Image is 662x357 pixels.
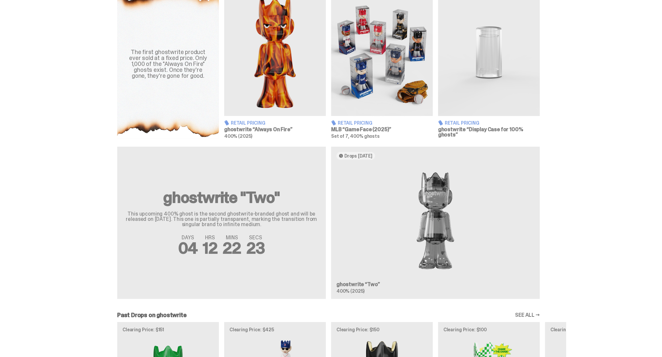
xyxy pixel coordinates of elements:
[223,238,241,258] span: 22
[336,288,365,294] span: 400% (2025)
[203,238,218,258] span: 12
[338,121,372,125] span: Retail Pricing
[122,327,214,332] p: Clearing Price: $151
[550,327,642,332] p: Clearing Price: $250
[344,153,372,159] span: Drops [DATE]
[246,238,265,258] span: 23
[331,133,380,139] span: Set of 7, 400% ghosts
[229,327,321,332] p: Clearing Price: $425
[515,312,540,318] a: SEE ALL →
[331,127,433,132] h3: MLB “Game Face (2025)”
[125,49,211,79] div: The first ghostwrite product ever sold at a fixed price. Only 1,000 of the "Always On Fire" ghost...
[224,127,326,132] h3: ghostwrite “Always On Fire”
[443,327,535,332] p: Clearing Price: $100
[224,133,252,139] span: 400% (2025)
[178,238,197,258] span: 04
[246,235,265,240] span: SECS
[178,235,197,240] span: DAYS
[336,165,535,277] img: Two
[117,312,187,318] h2: Past Drops on ghostwrite
[231,121,265,125] span: Retail Pricing
[223,235,241,240] span: MINS
[125,190,318,205] h2: ghostwrite "Two"
[331,147,540,299] a: Drops [DATE] Two
[203,235,218,240] span: HRS
[336,282,535,287] h3: ghostwrite “Two”
[438,127,540,137] h3: ghostwrite “Display Case for 100% ghosts”
[125,211,318,227] p: This upcoming 400% ghost is the second ghostwrite-branded ghost and will be released on [DATE]. T...
[445,121,479,125] span: Retail Pricing
[336,327,428,332] p: Clearing Price: $150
